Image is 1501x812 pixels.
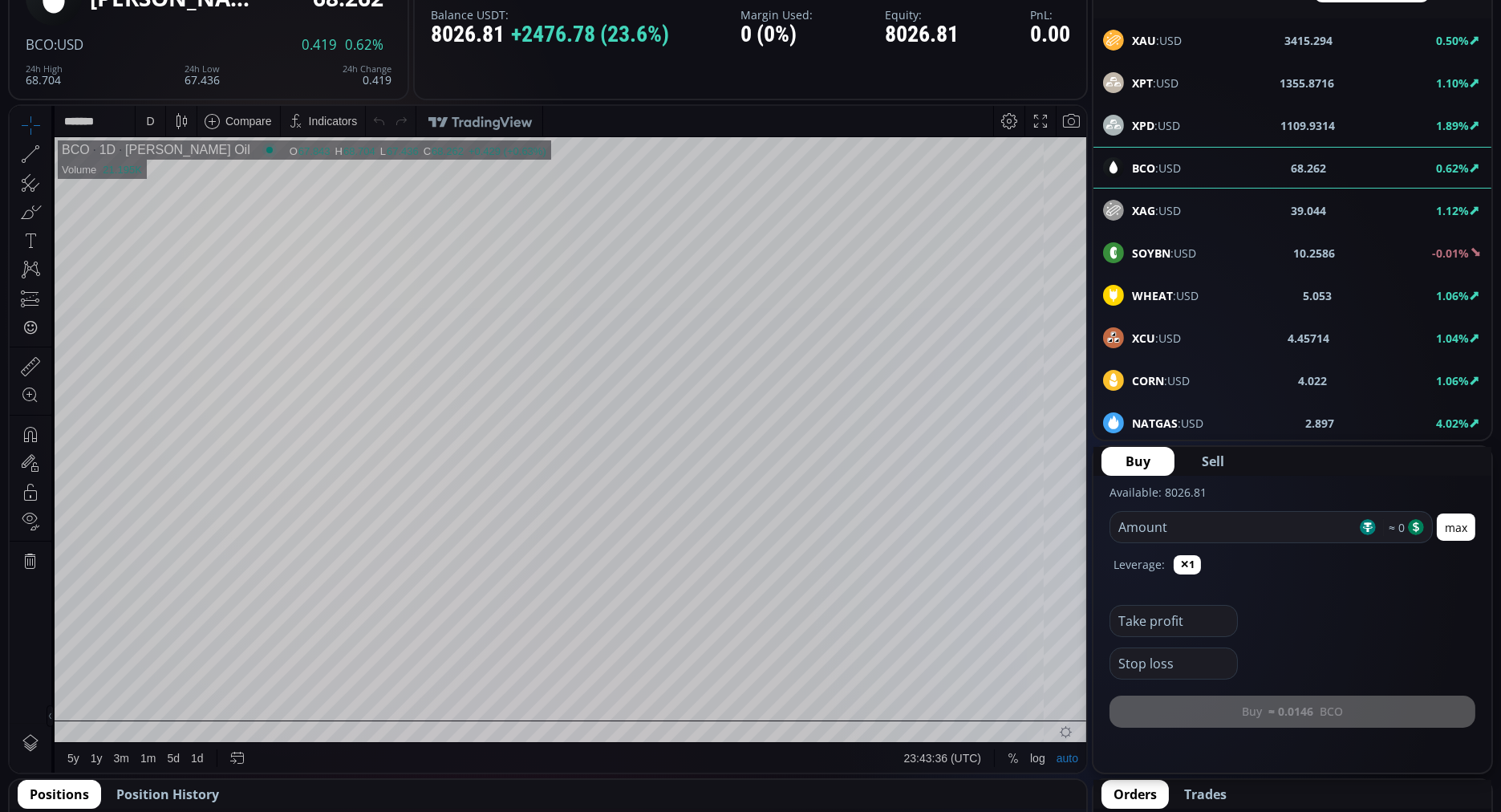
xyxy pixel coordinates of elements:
[1291,202,1326,219] b: 39.044
[1132,75,1178,91] span: :USD
[1172,780,1239,809] button: Trades
[1184,785,1227,804] span: Trades
[1132,416,1178,431] b: NATGAS
[30,785,89,804] span: Positions
[1305,415,1334,432] b: 2.897
[185,64,221,74] div: 24h Low
[81,646,93,659] div: 1y
[422,39,454,51] div: 68.262
[1132,32,1182,49] span: :USD
[1132,330,1181,347] span: :USD
[1436,33,1469,48] b: 0.50%
[1132,373,1164,388] b: CORN
[345,38,383,52] span: 0.62%
[215,637,241,668] div: Go to
[377,39,409,51] div: 67.436
[1015,637,1041,668] div: Toggle Log Scale
[37,599,44,621] div: Hide Drawings Toolbar
[1285,32,1333,49] b: 3415.294
[459,39,537,51] div: +0.429 (+0.63%)
[1436,331,1469,346] b: 1.04%
[992,637,1015,668] div: Toggle Percentage
[895,646,972,659] span: 23:43:36 (UTC)
[1132,372,1190,389] span: :USD
[1303,287,1332,304] b: 5.053
[1436,288,1469,303] b: 1.06%
[740,9,813,21] label: Margin Used:
[1132,33,1156,48] b: XAU
[1047,646,1069,659] div: auto
[1101,780,1169,809] button: Orders
[1436,118,1469,133] b: 1.89%
[334,39,366,51] div: 68.704
[280,39,289,51] div: O
[1132,75,1153,91] b: XPT
[1132,245,1196,262] span: :USD
[26,64,63,74] div: 24h High
[740,22,813,47] div: 0 (0%)
[1101,447,1174,476] button: Buy
[326,39,334,51] div: H
[14,214,27,229] div: 
[1432,246,1469,261] b: -0.01%
[26,35,54,54] span: BCO
[52,37,80,51] div: BCO
[1114,556,1165,573] label: Leverage:
[1178,447,1248,476] button: Sell
[371,39,377,51] div: L
[181,646,194,659] div: 1d
[104,646,120,659] div: 3m
[1132,331,1155,346] b: XCU
[289,39,321,51] div: 67.843
[414,39,422,51] div: C
[343,64,391,74] div: 24h Change
[54,35,83,54] span: :USD
[1383,519,1405,536] span: ≈ 0
[1132,246,1170,261] b: SOYBN
[302,38,337,52] span: 0.419
[80,37,106,51] div: 1D
[1132,203,1155,218] b: XAG
[1126,452,1150,471] span: Buy
[18,780,101,809] button: Positions
[158,646,171,659] div: 5d
[1436,373,1469,388] b: 1.06%
[1299,372,1328,389] b: 4.022
[431,22,669,47] div: 8026.81
[1114,785,1157,804] span: Orders
[131,646,146,659] div: 1m
[885,9,959,21] label: Equity:
[1436,203,1469,218] b: 1.12%
[1288,330,1329,347] b: 4.45714
[1041,637,1074,668] div: Toggle Auto Scale
[1202,452,1224,471] span: Sell
[1132,288,1173,303] b: WHEAT
[1132,118,1154,133] b: XPD
[1174,555,1201,574] button: ✕1
[885,22,959,47] div: 8026.81
[1437,514,1475,541] button: max
[343,64,391,86] div: 0.419
[93,58,132,70] div: 21.195K
[1293,245,1335,262] b: 10.2586
[253,37,267,51] div: Market open
[1030,9,1070,21] label: PnL:
[58,646,70,659] div: 5y
[1132,117,1180,134] span: :USD
[52,58,87,70] div: Volume
[1110,485,1207,500] label: Available: 8026.81
[106,37,241,51] div: [PERSON_NAME] Oil
[1280,75,1335,91] b: 1355.8716
[1281,117,1336,134] b: 1109.9314
[1030,22,1070,47] div: 0.00
[104,780,231,809] button: Position History
[1132,287,1199,304] span: :USD
[136,9,144,22] div: D
[1132,415,1203,432] span: :USD
[889,637,977,668] button: 23:43:36 (UTC)
[511,22,669,47] span: +2476.78 (23.6%)
[1436,416,1469,431] b: 4.02%
[185,64,221,86] div: 67.436
[116,785,219,804] span: Position History
[299,9,348,22] div: Indicators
